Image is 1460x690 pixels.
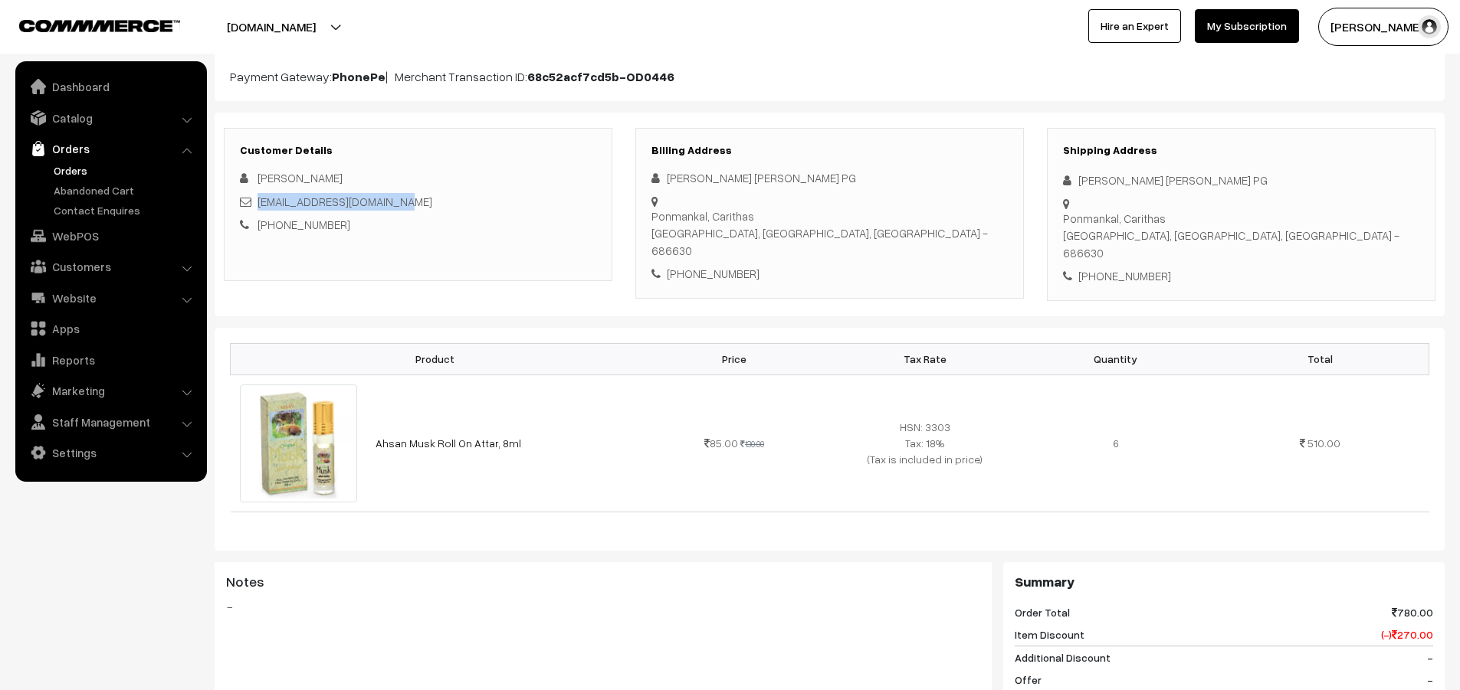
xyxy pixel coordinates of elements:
[1381,626,1433,643] span: (-) 270.00
[19,135,202,162] a: Orders
[1427,672,1433,688] span: -
[1427,649,1433,665] span: -
[1211,343,1429,374] th: Total
[19,408,202,436] a: Staff Management
[240,384,358,502] img: Ahsan_orginal_musk_8ml-600x600.jpg
[1015,672,1042,688] span: Offer
[19,20,180,31] img: COMMMERCE
[19,315,202,342] a: Apps
[50,182,202,198] a: Abandoned Cart
[19,15,153,34] a: COMMMERCE
[50,162,202,178] a: Orders
[19,439,202,466] a: Settings
[226,574,980,590] h3: Notes
[376,437,521,450] a: Ahsan Musk Roll On Attar, 8ml
[639,343,830,374] th: Price
[1307,437,1340,450] span: 510.00
[258,217,350,231] a: [PHONE_NUMBER]
[173,8,369,46] button: [DOMAIN_NAME]
[1113,437,1119,450] span: 6
[19,222,202,250] a: WebPOS
[19,377,202,404] a: Marketing
[1088,9,1181,43] a: Hire an Expert
[1063,172,1419,189] div: [PERSON_NAME] [PERSON_NAME] PG
[868,420,983,466] span: HSN: 3303 Tax: 18% (Tax is included in price)
[240,144,596,157] h3: Customer Details
[19,73,202,100] a: Dashboard
[1392,604,1433,620] span: 780.00
[1195,9,1299,43] a: My Subscription
[332,69,386,84] b: PhonePe
[50,202,202,218] a: Contact Enquires
[1063,210,1419,262] div: Ponmankal, Carithas [GEOGRAPHIC_DATA], [GEOGRAPHIC_DATA], [GEOGRAPHIC_DATA] - 686630
[19,284,202,312] a: Website
[829,343,1020,374] th: Tax Rate
[19,346,202,374] a: Reports
[1318,8,1449,46] button: [PERSON_NAME] D
[19,104,202,132] a: Catalog
[1063,144,1419,157] h3: Shipping Address
[1015,604,1070,620] span: Order Total
[740,439,764,449] strike: 130.00
[651,208,1008,260] div: Ponmankal, Carithas [GEOGRAPHIC_DATA], [GEOGRAPHIC_DATA], [GEOGRAPHIC_DATA] - 686630
[258,195,432,208] a: [EMAIL_ADDRESS][DOMAIN_NAME]
[230,67,1429,86] p: Payment Gateway: | Merchant Transaction ID:
[231,343,639,374] th: Product
[1015,626,1084,643] span: Item Discount
[1020,343,1211,374] th: Quantity
[651,144,1008,157] h3: Billing Address
[1063,267,1419,285] div: [PHONE_NUMBER]
[226,597,980,616] blockquote: -
[258,171,343,185] span: [PERSON_NAME]
[651,169,1008,187] div: [PERSON_NAME] [PERSON_NAME] PG
[651,265,1008,283] div: [PHONE_NUMBER]
[1015,649,1111,665] span: Additional Discount
[1418,15,1441,38] img: user
[19,253,202,280] a: Customers
[527,69,674,84] b: 68c52acf7cd5b-OD0446
[704,437,738,450] span: 85.00
[1015,574,1433,590] h3: Summary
